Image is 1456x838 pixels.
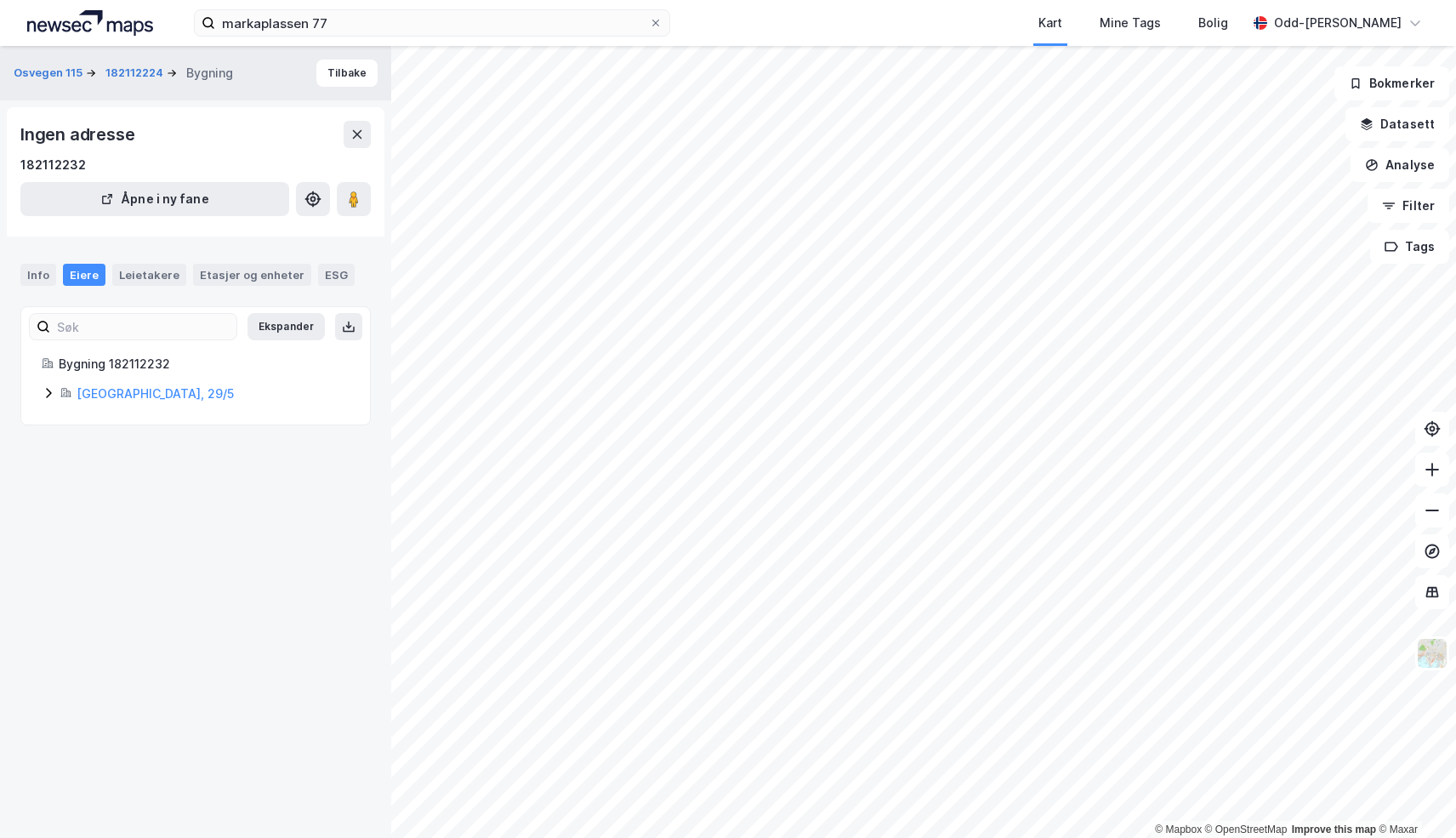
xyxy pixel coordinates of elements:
[1371,756,1456,838] iframe: Chat Widget
[1292,824,1376,835] a: Improve this map
[1155,824,1202,835] a: Mapbox
[14,65,86,82] button: Osvegen 115
[316,60,378,87] button: Tilbake
[105,65,167,82] button: 182112224
[318,264,355,286] div: ESG
[1100,13,1161,33] div: Mine Tags
[27,10,153,36] img: logo.a4113a55bc3d86da70a041830d287a7e.svg
[215,10,649,36] input: Søk på adresse, matrikkel, gårdeiere, leietakere eller personer
[59,354,350,374] div: Bygning 182112232
[77,386,234,401] a: [GEOGRAPHIC_DATA], 29/5
[247,313,325,340] button: Ekspander
[1370,230,1449,264] button: Tags
[1368,189,1449,223] button: Filter
[20,155,86,175] div: 182112232
[63,264,105,286] div: Eiere
[1345,107,1449,141] button: Datasett
[112,264,186,286] div: Leietakere
[1205,824,1288,835] a: OpenStreetMap
[20,264,56,286] div: Info
[1274,13,1402,33] div: Odd-[PERSON_NAME]
[1198,13,1228,33] div: Bolig
[20,182,289,216] button: Åpne i ny fane
[1351,148,1449,182] button: Analyse
[186,63,233,83] div: Bygning
[1334,66,1449,100] button: Bokmerker
[1038,13,1062,33] div: Kart
[20,121,138,148] div: Ingen adresse
[50,314,236,339] input: Søk
[1416,637,1448,670] img: Z
[1371,756,1456,838] div: Kontrollprogram for chat
[200,267,304,282] div: Etasjer og enheter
